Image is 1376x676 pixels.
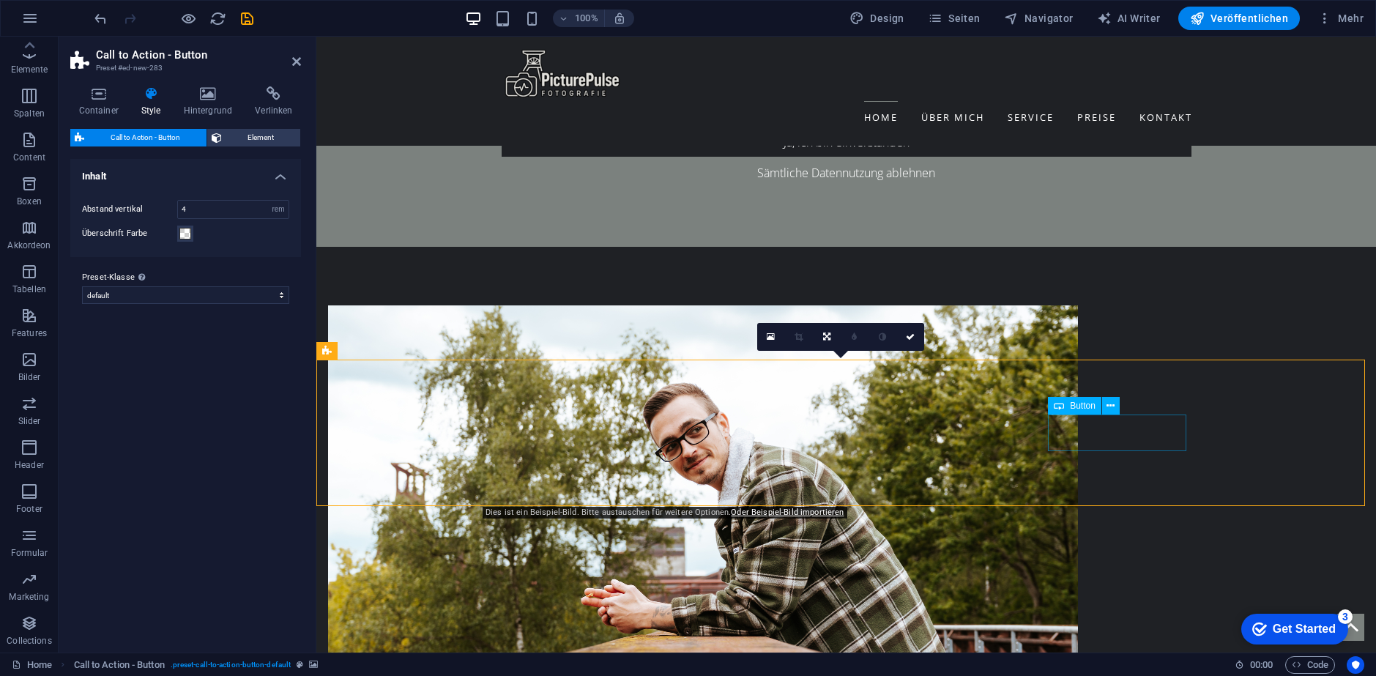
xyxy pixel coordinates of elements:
[92,10,109,27] button: undo
[1178,7,1300,30] button: Veröffentlichen
[96,48,301,62] h2: Call to Action - Button
[869,323,896,351] a: Graustufen
[13,152,45,163] p: Content
[43,16,106,29] div: Get Started
[92,10,109,27] i: Rückgängig: Element hinzufügen (Strg+Z)
[238,10,256,27] button: save
[209,10,226,27] button: reload
[74,656,319,674] nav: breadcrumb
[1235,656,1273,674] h6: Session-Zeit
[207,129,301,146] button: Element
[297,661,303,669] i: Dieses Element ist ein anpassbares Preset
[553,10,605,27] button: 100%
[175,86,247,117] h4: Hintergrund
[841,323,869,351] a: Weichzeichnen
[82,225,177,242] label: Überschrift Farbe
[731,508,844,517] a: Oder Beispiel-Bild importieren
[82,205,177,213] label: Abstand vertikal
[7,239,51,251] p: Akkordeon
[1312,7,1369,30] button: Mehr
[239,10,256,27] i: Save (Ctrl+S)
[922,7,986,30] button: Seiten
[785,323,813,351] a: Ausschneide-Modus
[17,196,42,207] p: Boxen
[171,656,291,674] span: . preset-call-to-action-button-default
[11,64,48,75] p: Elemente
[82,269,289,286] label: Preset-Klasse
[1250,656,1273,674] span: 00 00
[12,283,46,295] p: Tabellen
[108,3,123,18] div: 3
[1004,11,1074,26] span: Navigator
[12,7,119,38] div: Get Started 3 items remaining, 40% complete
[1292,656,1328,674] span: Code
[209,10,226,27] i: Seite neu laden
[133,86,175,117] h4: Style
[613,12,626,25] i: Bei Größenänderung Zoomstufe automatisch an das gewählte Gerät anpassen.
[70,159,301,185] h4: Inhalt
[757,323,785,351] a: Wähle aus deinen Dateien, Stockfotos oder lade Dateien hoch
[1190,11,1288,26] span: Veröffentlichen
[9,591,49,603] p: Marketing
[896,323,924,351] a: Bestätigen ( Strg ⏎ )
[309,661,318,669] i: Element verfügt über einen Hintergrund
[1317,11,1364,26] span: Mehr
[70,129,207,146] button: Call to Action - Button
[11,547,48,559] p: Formular
[1070,401,1096,410] span: Button
[74,656,165,674] span: Klick zum Auswählen. Doppelklick zum Bearbeiten
[18,371,41,383] p: Bilder
[998,7,1079,30] button: Navigator
[928,11,981,26] span: Seiten
[12,656,52,674] a: Klick, um Auswahl aufzuheben. Doppelklick öffnet Seitenverwaltung
[16,503,42,515] p: Footer
[89,129,202,146] span: Call to Action - Button
[226,129,297,146] span: Element
[15,459,44,471] p: Header
[1285,656,1335,674] button: Code
[1260,659,1262,670] span: :
[179,10,197,27] button: Klicke hier, um den Vorschau-Modus zu verlassen
[18,415,41,427] p: Slider
[1347,656,1364,674] button: Usercentrics
[844,7,910,30] div: Design (Strg+Alt+Y)
[575,10,598,27] h6: 100%
[483,507,847,519] div: Dies ist ein Beispiel-Bild. Bitte austauschen für weitere Optionen.
[849,11,904,26] span: Design
[14,108,45,119] p: Spalten
[844,7,910,30] button: Design
[96,62,272,75] h3: Preset #ed-new-283
[247,86,301,117] h4: Verlinken
[70,86,133,117] h4: Container
[12,327,47,339] p: Features
[813,323,841,351] a: Ausrichtung ändern
[1091,7,1167,30] button: AI Writer
[7,635,51,647] p: Collections
[1097,11,1161,26] span: AI Writer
